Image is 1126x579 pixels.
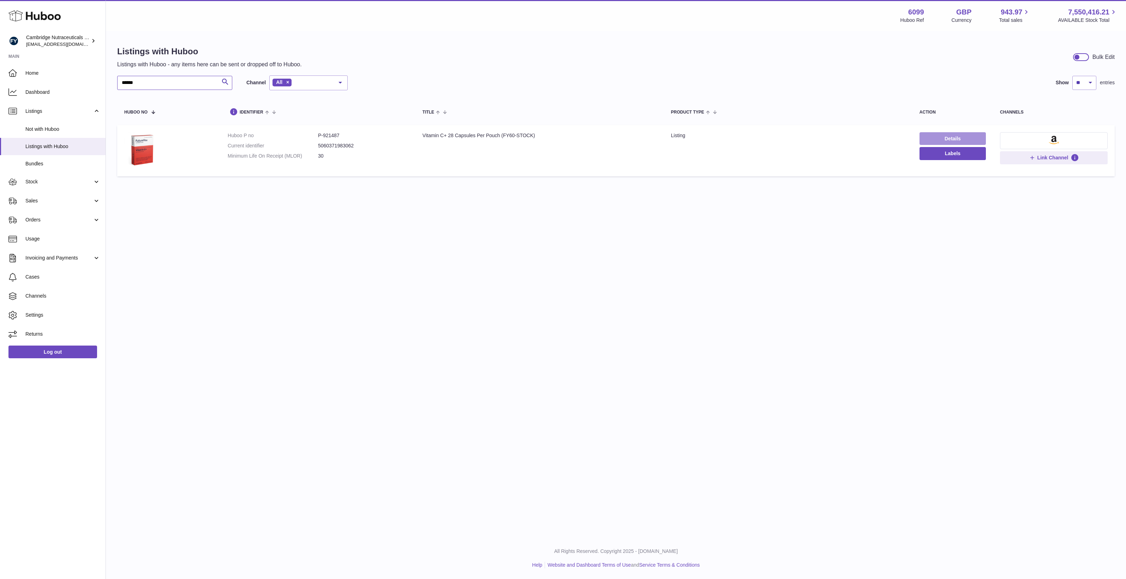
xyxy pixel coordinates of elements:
span: Sales [25,197,93,204]
label: Show [1056,79,1069,86]
span: Settings [25,312,100,318]
a: 7,550,416.21 AVAILABLE Stock Total [1058,7,1118,24]
label: Channel [246,79,266,86]
span: Returns [25,331,100,337]
span: Channels [25,293,100,299]
img: amazon-small.png [1049,136,1059,144]
span: identifier [240,110,263,115]
span: Listings with Huboo [25,143,100,150]
a: Service Terms & Conditions [639,562,700,568]
a: Log out [8,346,97,358]
span: Link Channel [1037,154,1068,161]
span: Cases [25,274,100,280]
div: Currency [952,17,972,24]
span: Bundles [25,160,100,167]
span: Total sales [999,17,1030,24]
span: 7,550,416.21 [1068,7,1109,17]
strong: GBP [956,7,971,17]
a: 943.97 Total sales [999,7,1030,24]
span: AVAILABLE Stock Total [1058,17,1118,24]
dd: 30 [318,153,408,159]
span: Listings [25,108,93,115]
dd: 5060371983062 [318,142,408,149]
div: Bulk Edit [1092,53,1115,61]
div: Huboo Ref [900,17,924,24]
span: entries [1100,79,1115,86]
dt: Huboo P no [228,132,318,139]
span: Invoicing and Payments [25,255,93,261]
dt: Current identifier [228,142,318,149]
div: listing [671,132,905,139]
span: Dashboard [25,89,100,96]
span: [EMAIL_ADDRESS][DOMAIN_NAME] [26,41,104,47]
span: All [276,79,282,85]
span: Stock [25,178,93,185]
div: channels [1000,110,1108,115]
p: All Rights Reserved. Copyright 2025 - [DOMAIN_NAME] [112,548,1120,555]
a: Details [920,132,986,145]
div: Vitamin C+ 28 Capsules Per Pouch (FY60-STOCK) [423,132,657,139]
span: Orders [25,217,93,223]
dt: Minimum Life On Receipt (MLOR) [228,153,318,159]
span: 943.97 [1001,7,1022,17]
span: Product Type [671,110,704,115]
span: Home [25,70,100,77]
span: title [423,110,434,115]
a: Help [532,562,543,568]
button: Labels [920,147,986,160]
p: Listings with Huboo - any items here can be sent or dropped off to Huboo. [117,61,302,68]
button: Link Channel [1000,151,1108,164]
span: Usage [25,236,100,242]
div: action [920,110,986,115]
li: and [545,562,700,568]
img: internalAdmin-6099@internal.huboo.com [8,36,19,46]
h1: Listings with Huboo [117,46,302,57]
strong: 6099 [908,7,924,17]
span: Huboo no [124,110,148,115]
a: Website and Dashboard Terms of Use [547,562,631,568]
dd: P-921487 [318,132,408,139]
span: Not with Huboo [25,126,100,133]
div: Cambridge Nutraceuticals Ltd [26,34,90,48]
img: Vitamin C+ 28 Capsules Per Pouch (FY60-STOCK) [124,132,160,167]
